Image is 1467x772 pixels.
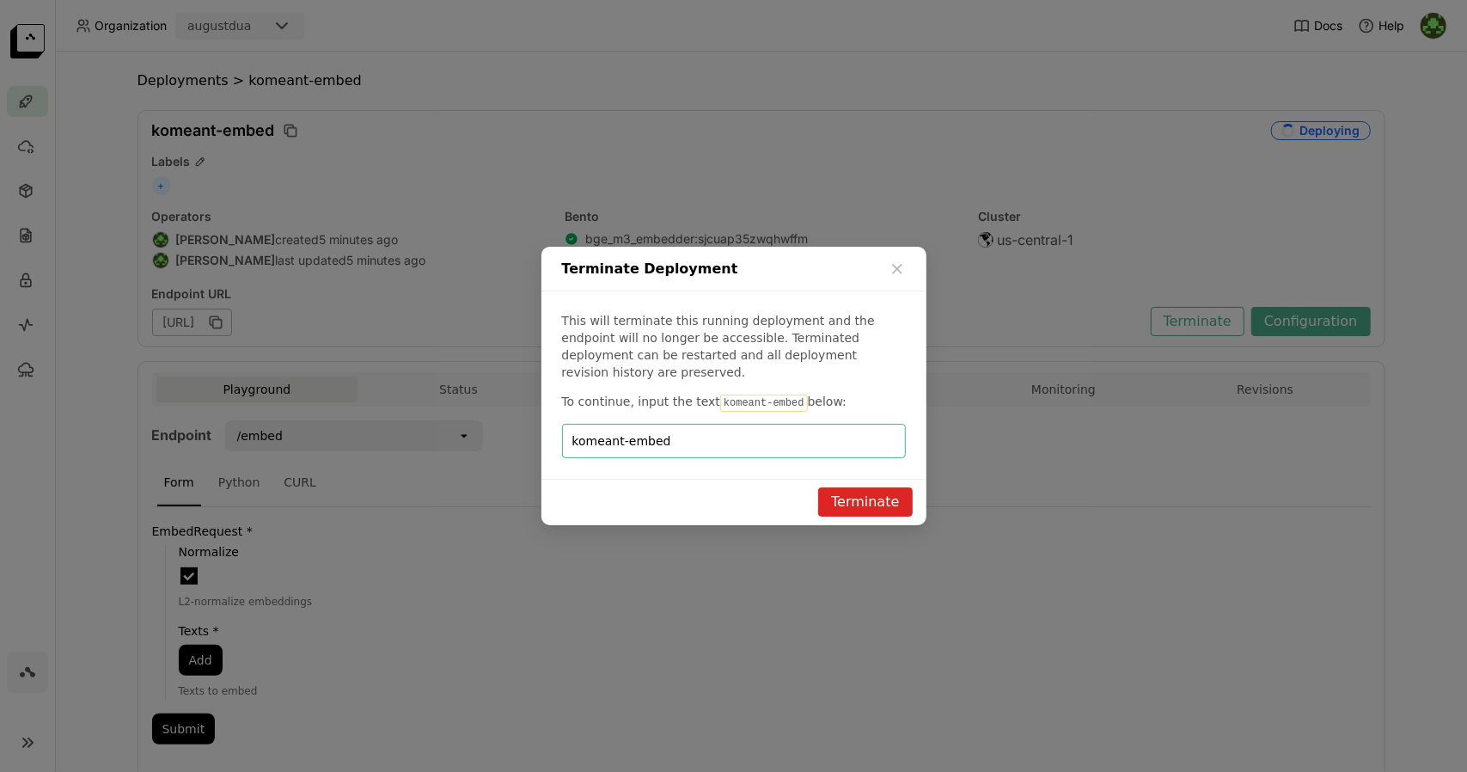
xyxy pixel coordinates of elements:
[562,395,720,408] span: To continue, input the text
[808,395,847,408] span: below:
[818,487,912,517] button: Terminate
[541,247,926,525] div: dialog
[541,247,926,291] div: Terminate Deployment
[720,395,808,412] code: komeant-embed
[562,312,906,381] p: This will terminate this running deployment and the endpoint will no longer be accessible. Termin...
